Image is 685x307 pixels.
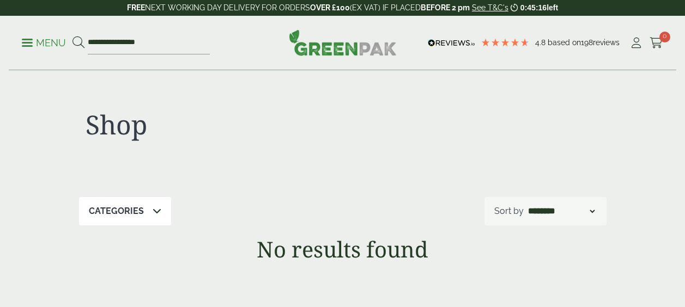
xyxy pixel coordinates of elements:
[481,38,530,47] div: 4.79 Stars
[535,38,548,47] span: 4.8
[472,3,508,12] a: See T&C's
[22,36,66,50] p: Menu
[127,3,145,12] strong: FREE
[89,205,144,218] p: Categories
[428,39,475,47] img: REVIEWS.io
[526,205,597,218] select: Shop order
[547,3,558,12] span: left
[421,3,470,12] strong: BEFORE 2 pm
[581,38,593,47] span: 198
[650,35,663,51] a: 0
[494,205,524,218] p: Sort by
[650,38,663,48] i: Cart
[659,32,670,42] span: 0
[289,29,397,56] img: GreenPak Supplies
[548,38,581,47] span: Based on
[629,38,643,48] i: My Account
[520,3,547,12] span: 0:45:16
[86,109,336,140] h1: Shop
[310,3,350,12] strong: OVER £100
[22,36,66,47] a: Menu
[50,236,636,262] h1: No results found
[593,38,620,47] span: reviews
